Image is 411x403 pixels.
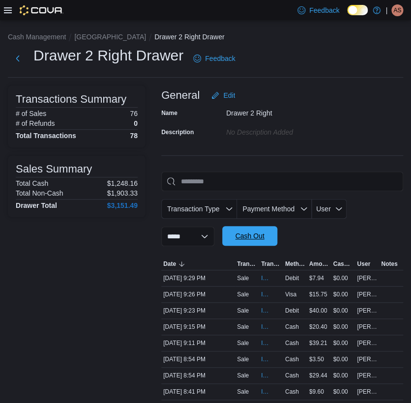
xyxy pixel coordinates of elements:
[309,307,327,315] span: $40.00
[307,258,331,270] button: Amount
[161,321,235,333] div: [DATE] 9:15 PM
[161,386,235,398] div: [DATE] 8:41 PM
[357,274,377,282] span: [PERSON_NAME] St [PERSON_NAME]
[237,323,249,331] p: Sale
[235,231,264,241] span: Cash Out
[331,353,355,365] div: $0.00
[161,258,235,270] button: Date
[261,290,271,298] span: IN8C60-5264282
[285,260,305,268] span: Method
[261,355,271,363] span: IN8C60-5264134
[167,205,220,213] span: Transaction Type
[331,288,355,300] div: $0.00
[161,172,403,191] input: This is a search bar. As you type, the results lower in the page will automatically filter.
[309,323,327,331] span: $20.40
[261,260,281,268] span: Transaction #
[107,189,138,197] p: $1,903.33
[223,90,235,100] span: Edit
[357,388,377,396] span: [PERSON_NAME] St [PERSON_NAME]
[261,370,281,381] button: IN8C60-5264126
[357,290,377,298] span: [PERSON_NAME] St [PERSON_NAME]
[242,205,294,213] span: Payment Method
[261,288,281,300] button: IN8C60-5264282
[161,128,194,136] label: Description
[261,305,281,317] button: IN8C60-5264269
[331,258,355,270] button: Cash Back
[235,258,259,270] button: Transaction Type
[331,305,355,317] div: $0.00
[237,339,249,347] p: Sale
[237,274,249,282] p: Sale
[393,4,401,16] span: AS
[283,258,307,270] button: Method
[237,307,249,315] p: Sale
[285,274,299,282] span: Debit
[385,4,387,16] p: |
[107,201,138,209] h4: $3,151.49
[16,189,63,197] h6: Total Non-Cash
[237,260,257,268] span: Transaction Type
[237,290,249,298] p: Sale
[16,163,92,175] h3: Sales Summary
[154,33,224,41] button: Drawer 2 Right Drawer
[134,119,138,127] p: 0
[331,386,355,398] div: $0.00
[161,370,235,381] div: [DATE] 8:54 PM
[74,33,146,41] button: [GEOGRAPHIC_DATA]
[261,339,271,347] span: IN8C60-5264216
[309,290,327,298] span: $15.75
[20,5,63,15] img: Cova
[381,260,397,268] span: Notes
[237,372,249,379] p: Sale
[285,355,299,363] span: Cash
[33,46,183,65] h1: Drawer 2 Right Drawer
[309,274,324,282] span: $7.94
[261,272,281,284] button: IN8C60-5264300
[357,339,377,347] span: [PERSON_NAME] St [PERSON_NAME]
[261,353,281,365] button: IN8C60-5264134
[357,323,377,331] span: [PERSON_NAME] St [PERSON_NAME]
[285,323,299,331] span: Cash
[237,355,249,363] p: Sale
[130,110,138,117] p: 76
[16,179,48,187] h6: Total Cash
[261,321,281,333] button: IN8C60-5264233
[355,258,379,270] button: User
[285,388,299,396] span: Cash
[259,258,283,270] button: Transaction #
[261,388,271,396] span: IN8C60-5264048
[309,372,327,379] span: $29.44
[391,4,403,16] div: Anthony St Bernard
[347,5,368,15] input: Dark Mode
[285,307,299,315] span: Debit
[226,105,358,117] div: Drawer 2 Right
[316,205,331,213] span: User
[357,355,377,363] span: [PERSON_NAME] St [PERSON_NAME]
[161,89,200,101] h3: General
[357,307,377,315] span: [PERSON_NAME] St [PERSON_NAME]
[309,388,324,396] span: $9.60
[285,372,299,379] span: Cash
[261,274,271,282] span: IN8C60-5264300
[161,199,237,219] button: Transaction Type
[107,179,138,187] p: $1,248.16
[161,353,235,365] div: [DATE] 8:54 PM
[130,132,138,140] h4: 78
[8,49,28,68] button: Next
[207,86,239,105] button: Edit
[222,226,277,246] button: Cash Out
[357,372,377,379] span: [PERSON_NAME] St [PERSON_NAME]
[205,54,235,63] span: Feedback
[16,119,55,127] h6: # of Refunds
[261,307,271,315] span: IN8C60-5264269
[161,109,177,117] label: Name
[357,260,370,268] span: User
[163,260,176,268] span: Date
[8,33,66,41] button: Cash Management
[331,370,355,381] div: $0.00
[309,339,327,347] span: $39.21
[331,337,355,349] div: $0.00
[333,260,353,268] span: Cash Back
[237,199,312,219] button: Payment Method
